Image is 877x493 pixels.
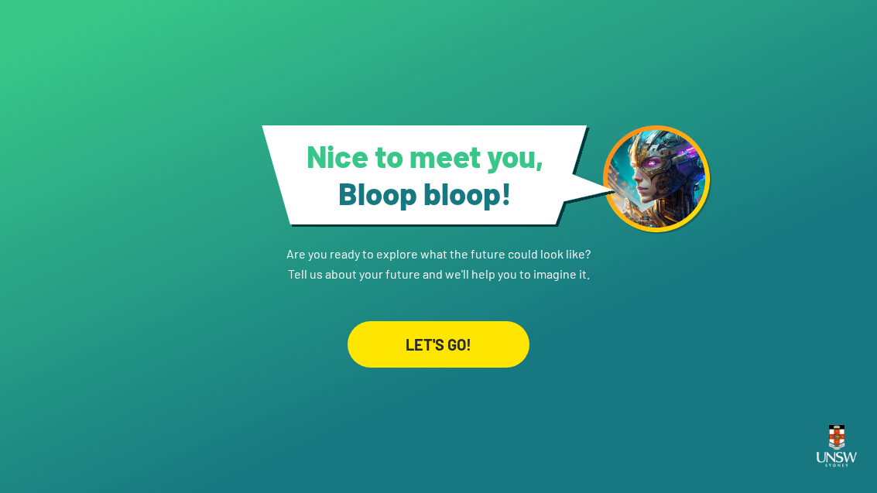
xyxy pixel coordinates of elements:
[348,284,529,368] a: LET'S GO!
[338,174,512,211] span: Bloop bloop !
[283,137,568,211] h1: Nice to meet you,
[810,416,863,476] img: UNSW
[348,321,529,368] div: LET'S GO!
[603,125,711,234] img: android
[286,227,591,284] p: Are you ready to explore what the future could look like? Tell us about your future and we'll hel...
